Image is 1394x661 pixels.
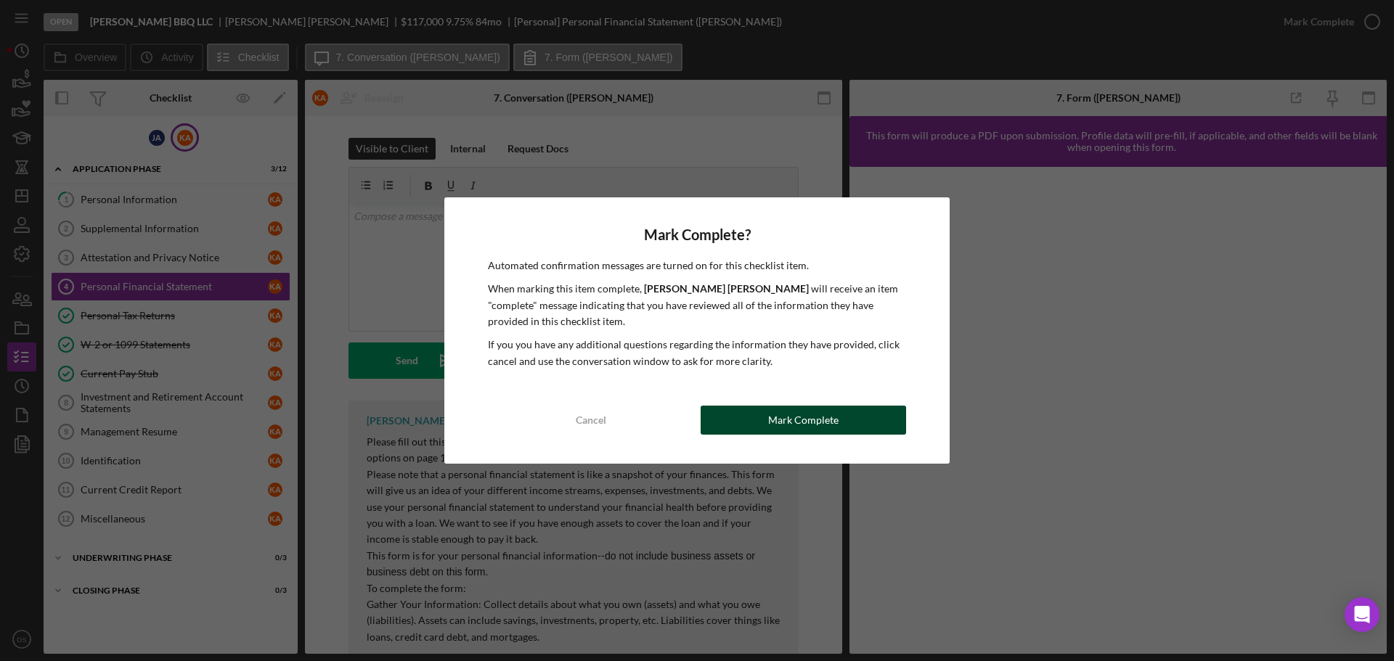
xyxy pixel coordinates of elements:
p: Automated confirmation messages are turned on for this checklist item. [488,258,906,274]
b: [PERSON_NAME] [PERSON_NAME] [644,282,809,295]
p: When marking this item complete, will receive an item "complete" message indicating that you have... [488,281,906,329]
p: If you you have any additional questions regarding the information they have provided, click canc... [488,337,906,369]
div: Open Intercom Messenger [1345,597,1379,632]
button: Cancel [488,406,693,435]
h4: Mark Complete? [488,226,906,243]
div: Cancel [576,406,606,435]
div: Mark Complete [768,406,839,435]
button: Mark Complete [701,406,906,435]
